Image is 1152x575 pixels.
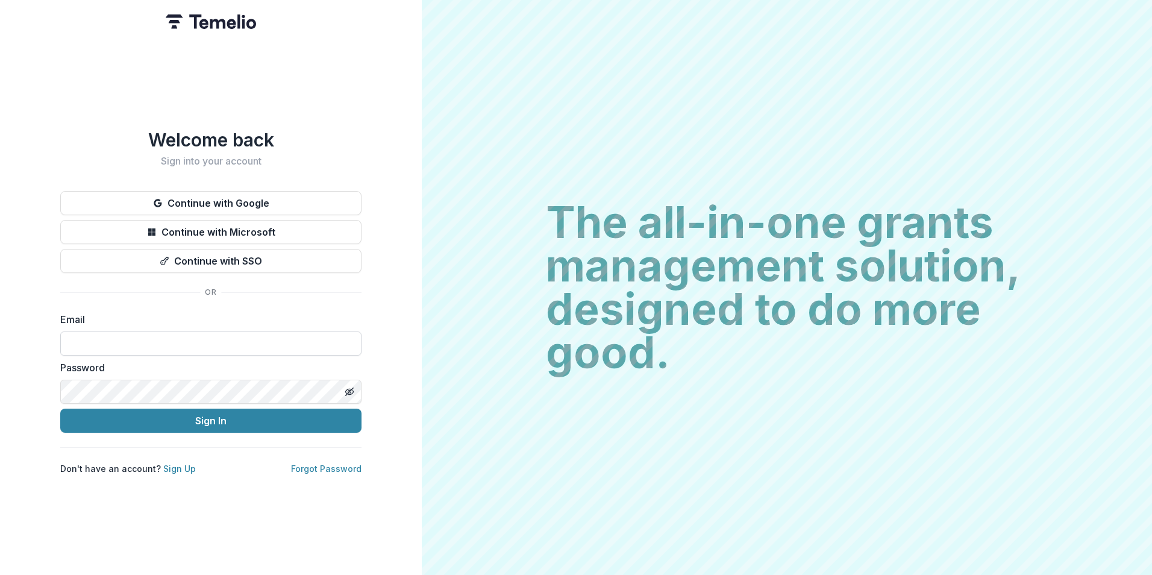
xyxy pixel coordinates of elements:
h2: Sign into your account [60,156,362,167]
img: Temelio [166,14,256,29]
button: Toggle password visibility [340,382,359,401]
button: Continue with SSO [60,249,362,273]
a: Forgot Password [291,463,362,474]
h1: Welcome back [60,129,362,151]
p: Don't have an account? [60,462,196,475]
label: Email [60,312,354,327]
a: Sign Up [163,463,196,474]
button: Continue with Microsoft [60,220,362,244]
button: Continue with Google [60,191,362,215]
button: Sign In [60,409,362,433]
label: Password [60,360,354,375]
